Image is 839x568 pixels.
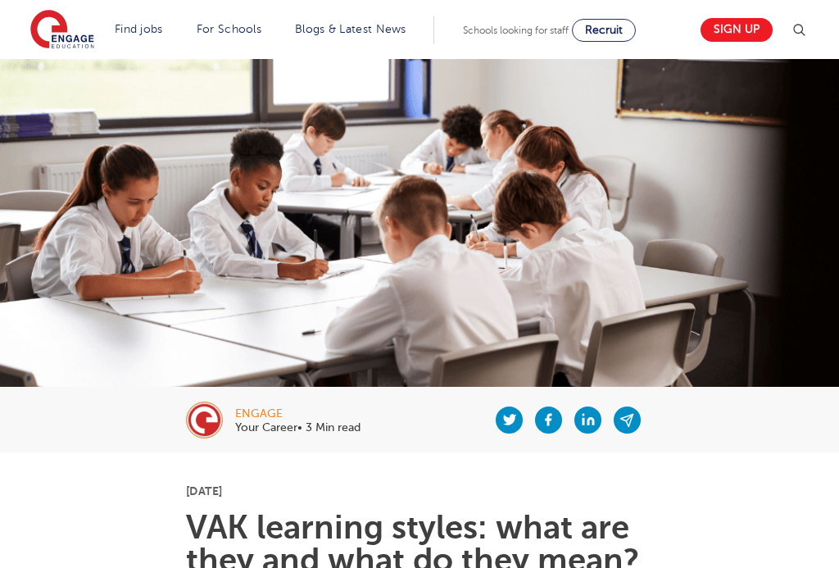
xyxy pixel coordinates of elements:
span: Recruit [585,24,623,36]
p: Your Career• 3 Min read [235,422,361,434]
a: Sign up [701,18,773,42]
span: Schools looking for staff [463,25,569,36]
p: [DATE] [186,485,653,497]
img: Engage Education [30,10,94,51]
a: Recruit [572,19,636,42]
a: Blogs & Latest News [295,23,406,35]
a: Find jobs [115,23,163,35]
div: engage [235,408,361,420]
a: For Schools [197,23,261,35]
